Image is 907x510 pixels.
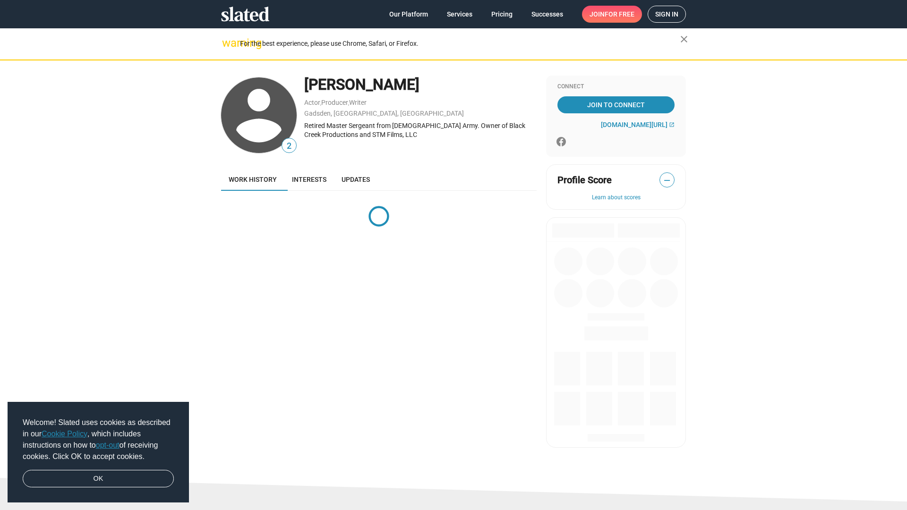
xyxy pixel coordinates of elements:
a: Cookie Policy [42,430,87,438]
span: Join [590,6,634,23]
span: Join To Connect [559,96,673,113]
span: Welcome! Slated uses cookies as described in our , which includes instructions on how to of recei... [23,417,174,462]
div: cookieconsent [8,402,189,503]
a: Writer [349,99,367,106]
mat-icon: open_in_new [669,122,675,127]
a: dismiss cookie message [23,470,174,488]
a: Successes [524,6,571,23]
span: 2 [282,140,296,153]
a: Sign in [648,6,686,23]
div: For the best experience, please use Chrome, Safari, or Firefox. [240,37,680,50]
div: [PERSON_NAME] [304,75,537,95]
a: [DOMAIN_NAME][URL] [601,121,675,128]
a: Updates [334,168,377,191]
span: Profile Score [557,174,612,187]
a: opt-out [96,441,120,449]
button: Learn about scores [557,194,675,202]
span: — [660,174,674,187]
span: Work history [229,176,277,183]
span: Successes [531,6,563,23]
a: Work history [221,168,284,191]
a: Joinfor free [582,6,642,23]
span: Updates [342,176,370,183]
a: Actor [304,99,320,106]
div: Retired Master Sergeant from [DEMOGRAPHIC_DATA] Army. Owner of Black Creek Productions and STM Fi... [304,121,537,139]
a: Interests [284,168,334,191]
span: Pricing [491,6,513,23]
span: for free [605,6,634,23]
a: Pricing [484,6,520,23]
span: Services [447,6,472,23]
a: Gadsden, [GEOGRAPHIC_DATA], [GEOGRAPHIC_DATA] [304,110,464,117]
span: , [348,101,349,106]
a: Producer [321,99,348,106]
span: [DOMAIN_NAME][URL] [601,121,667,128]
mat-icon: close [678,34,690,45]
span: Our Platform [389,6,428,23]
a: Our Platform [382,6,436,23]
a: Join To Connect [557,96,675,113]
mat-icon: warning [222,37,233,49]
span: Interests [292,176,326,183]
a: Services [439,6,480,23]
span: Sign in [655,6,678,22]
span: , [320,101,321,106]
div: Connect [557,83,675,91]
